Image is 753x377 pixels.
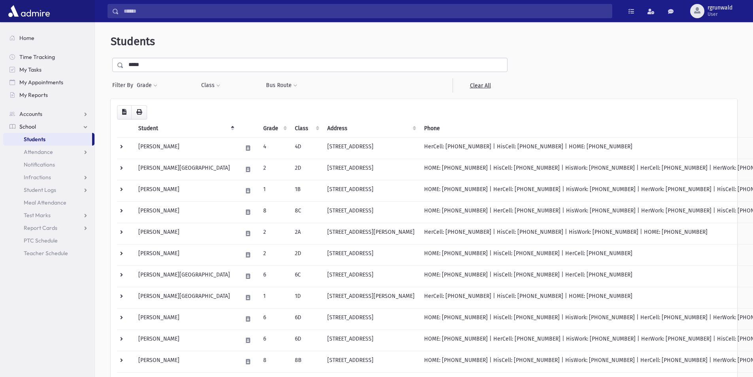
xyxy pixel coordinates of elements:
[323,351,419,372] td: [STREET_ADDRESS]
[290,201,323,223] td: 8C
[131,105,147,119] button: Print
[24,148,53,155] span: Attendance
[134,159,238,180] td: [PERSON_NAME][GEOGRAPHIC_DATA]
[19,110,42,117] span: Accounts
[3,196,94,209] a: Meal Attendance
[290,180,323,201] td: 1B
[134,351,238,372] td: [PERSON_NAME]
[3,51,94,63] a: Time Tracking
[290,351,323,372] td: 8B
[3,146,94,158] a: Attendance
[134,201,238,223] td: [PERSON_NAME]
[3,89,94,101] a: My Reports
[19,91,48,99] span: My Reports
[24,186,56,193] span: Student Logs
[24,174,51,181] span: Infractions
[290,159,323,180] td: 2D
[136,78,158,93] button: Grade
[3,184,94,196] a: Student Logs
[24,237,58,244] span: PTC Schedule
[112,81,136,89] span: Filter By
[3,76,94,89] a: My Appointments
[3,133,92,146] a: Students
[259,287,290,308] td: 1
[19,66,42,73] span: My Tasks
[24,136,45,143] span: Students
[323,308,419,330] td: [STREET_ADDRESS]
[259,308,290,330] td: 6
[259,201,290,223] td: 8
[708,5,732,11] span: rgrunwald
[259,351,290,372] td: 8
[323,201,419,223] td: [STREET_ADDRESS]
[134,308,238,330] td: [PERSON_NAME]
[134,137,238,159] td: [PERSON_NAME]
[24,199,66,206] span: Meal Attendance
[290,287,323,308] td: 1D
[24,161,55,168] span: Notifications
[323,137,419,159] td: [STREET_ADDRESS]
[3,158,94,171] a: Notifications
[290,265,323,287] td: 6C
[259,223,290,244] td: 2
[259,265,290,287] td: 6
[3,222,94,234] a: Report Cards
[259,180,290,201] td: 1
[290,223,323,244] td: 2A
[111,35,155,48] span: Students
[201,78,221,93] button: Class
[119,4,612,18] input: Search
[290,137,323,159] td: 4D
[323,180,419,201] td: [STREET_ADDRESS]
[134,330,238,351] td: [PERSON_NAME]
[6,3,52,19] img: AdmirePro
[259,137,290,159] td: 4
[323,265,419,287] td: [STREET_ADDRESS]
[19,79,63,86] span: My Appointments
[323,223,419,244] td: [STREET_ADDRESS][PERSON_NAME]
[134,180,238,201] td: [PERSON_NAME]
[290,308,323,330] td: 6D
[24,224,57,231] span: Report Cards
[323,159,419,180] td: [STREET_ADDRESS]
[453,78,508,93] a: Clear All
[134,223,238,244] td: [PERSON_NAME]
[3,108,94,120] a: Accounts
[19,123,36,130] span: School
[259,119,290,138] th: Grade: activate to sort column ascending
[290,330,323,351] td: 6D
[3,32,94,44] a: Home
[323,287,419,308] td: [STREET_ADDRESS][PERSON_NAME]
[259,159,290,180] td: 2
[290,244,323,265] td: 2D
[3,63,94,76] a: My Tasks
[266,78,298,93] button: Bus Route
[323,330,419,351] td: [STREET_ADDRESS]
[259,244,290,265] td: 2
[19,34,34,42] span: Home
[19,53,55,61] span: Time Tracking
[708,11,732,17] span: User
[3,120,94,133] a: School
[3,234,94,247] a: PTC Schedule
[134,265,238,287] td: [PERSON_NAME][GEOGRAPHIC_DATA]
[24,250,68,257] span: Teacher Schedule
[134,244,238,265] td: [PERSON_NAME]
[323,244,419,265] td: [STREET_ADDRESS]
[117,105,132,119] button: CSV
[3,209,94,222] a: Test Marks
[3,171,94,184] a: Infractions
[3,247,94,260] a: Teacher Schedule
[259,330,290,351] td: 6
[290,119,323,138] th: Class: activate to sort column ascending
[24,212,51,219] span: Test Marks
[134,287,238,308] td: [PERSON_NAME][GEOGRAPHIC_DATA]
[323,119,419,138] th: Address: activate to sort column ascending
[134,119,238,138] th: Student: activate to sort column descending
